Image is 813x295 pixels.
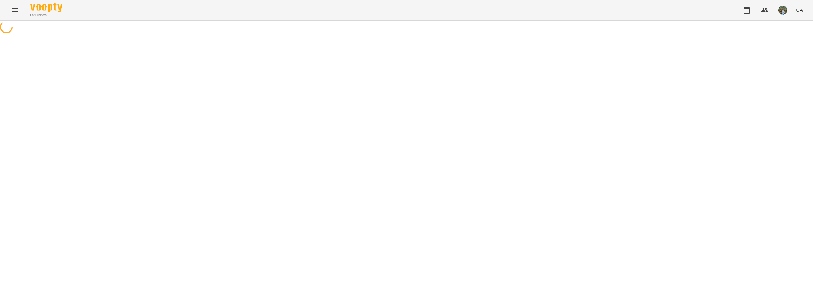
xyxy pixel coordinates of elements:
span: UA [796,7,803,13]
span: For Business [30,13,62,17]
img: Voopty Logo [30,3,62,12]
img: 3d28a0deb67b6f5672087bb97ef72b32.jpg [778,6,787,15]
button: Menu [8,3,23,18]
button: UA [794,4,805,16]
